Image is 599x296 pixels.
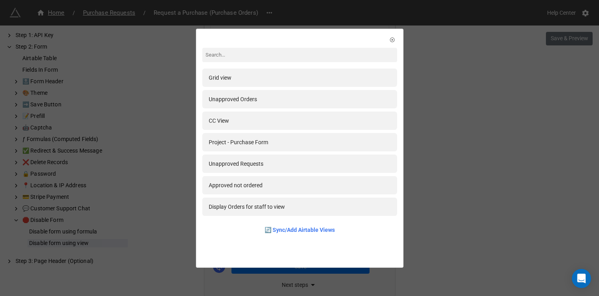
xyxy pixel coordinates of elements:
div: Unapproved Requests [209,159,263,168]
div: Approved not ordered [209,181,263,190]
div: Unapproved Orders [209,95,257,104]
div: Grid view [209,73,231,82]
div: Open Intercom Messenger [572,269,591,288]
a: 🔄 Sync/Add Airtable Views [265,225,335,234]
div: Project - Purchase Form [209,138,268,147]
input: Search... [202,48,397,62]
div: CC View [209,116,229,125]
div: Display Orders for staff to view [209,202,285,211]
